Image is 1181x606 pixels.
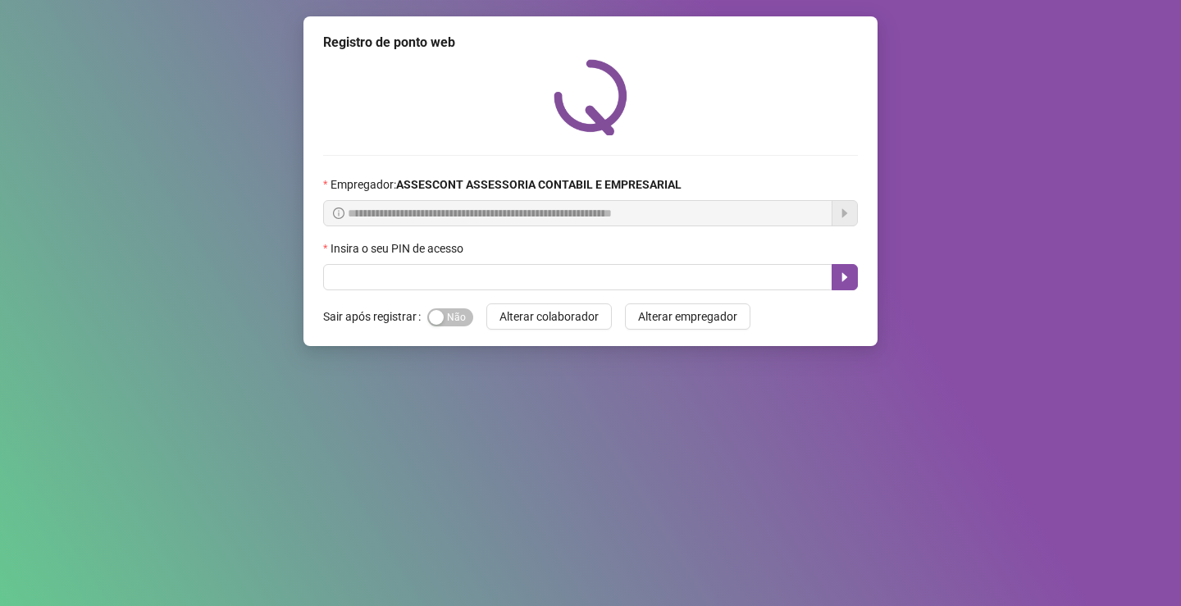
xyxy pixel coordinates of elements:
[323,303,427,330] label: Sair após registrar
[331,175,682,194] span: Empregador :
[323,239,474,257] label: Insira o seu PIN de acesso
[554,59,627,135] img: QRPoint
[396,178,682,191] strong: ASSESCONT ASSESSORIA CONTABIL E EMPRESARIAL
[499,308,599,326] span: Alterar colaborador
[323,33,858,52] div: Registro de ponto web
[625,303,750,330] button: Alterar empregador
[638,308,737,326] span: Alterar empregador
[486,303,612,330] button: Alterar colaborador
[838,271,851,284] span: caret-right
[333,207,344,219] span: info-circle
